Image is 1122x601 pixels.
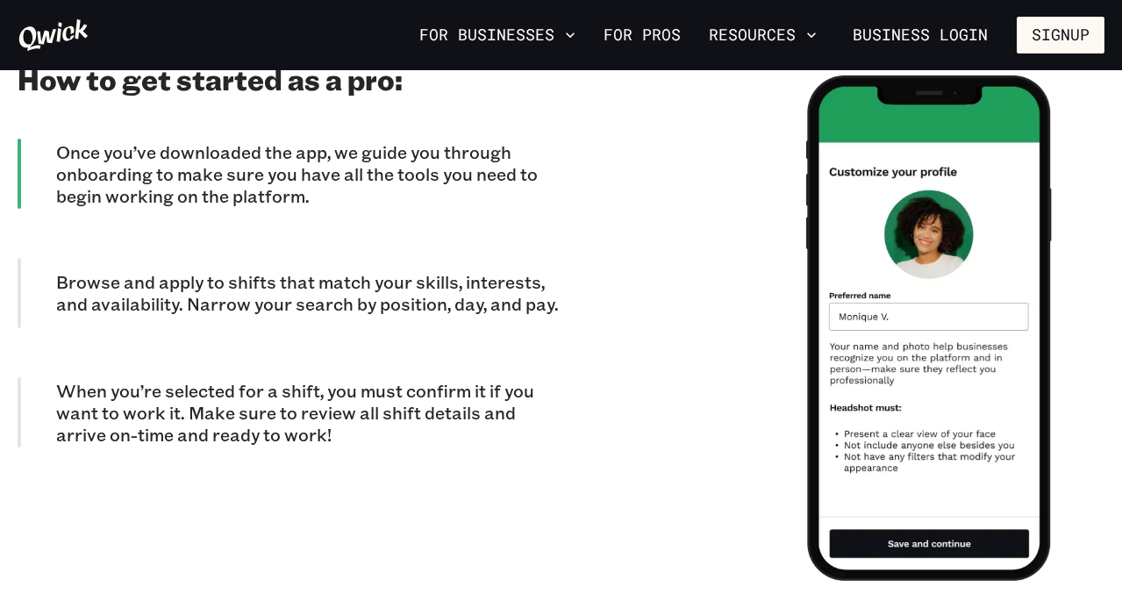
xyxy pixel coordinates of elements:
[18,377,561,447] div: When you’re selected for a shift, you must confirm it if you want to work it. Make sure to review...
[412,20,582,50] button: For Businesses
[56,141,561,207] p: Once you’ve downloaded the app, we guide you through onboarding to make sure you have all the too...
[702,20,824,50] button: Resources
[18,258,561,328] div: Browse and apply to shifts that match your skills, interests, and availability. Narrow your searc...
[1017,17,1104,54] button: Signup
[18,61,561,97] h2: How to get started as a pro:
[838,17,1003,54] a: Business Login
[56,380,561,446] p: When you’re selected for a shift, you must confirm it if you want to work it. Make sure to review...
[56,271,561,315] p: Browse and apply to shifts that match your skills, interests, and availability. Narrow your searc...
[806,75,1052,581] img: Step 1: Customize your Profile
[597,20,688,50] a: For Pros
[18,139,561,209] div: Once you’ve downloaded the app, we guide you through onboarding to make sure you have all the too...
